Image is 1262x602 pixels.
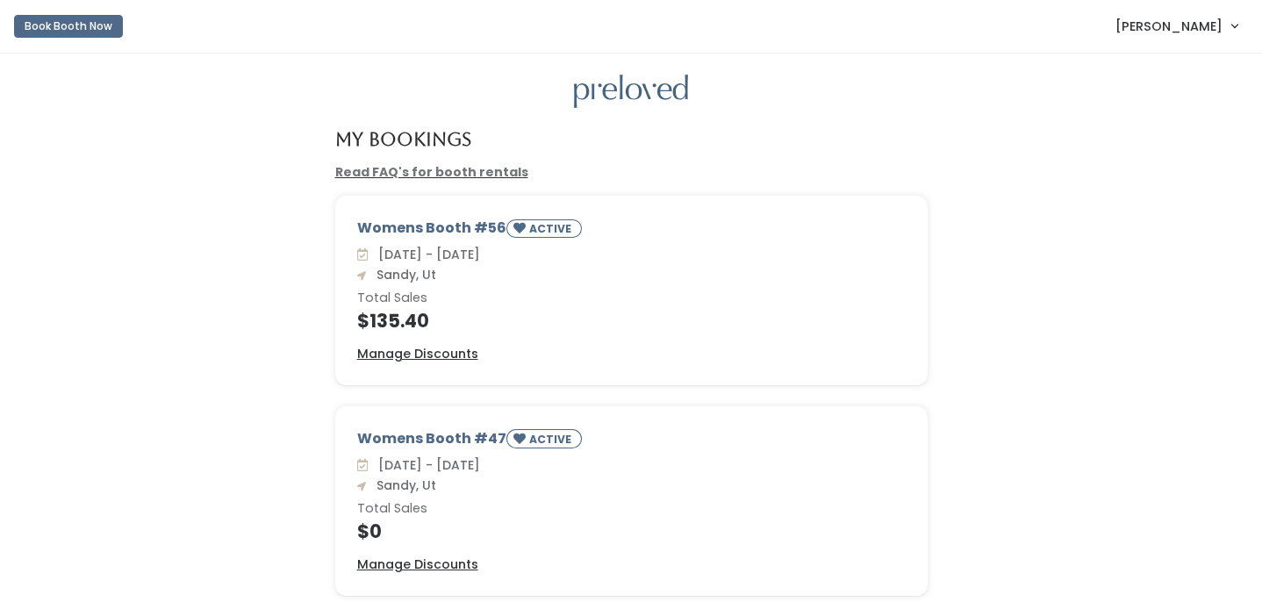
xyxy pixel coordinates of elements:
[357,555,478,574] a: Manage Discounts
[357,555,478,573] u: Manage Discounts
[371,456,480,474] span: [DATE] - [DATE]
[14,15,123,38] button: Book Booth Now
[357,502,906,516] h6: Total Sales
[357,218,906,245] div: Womens Booth #56
[369,477,436,494] span: Sandy, Ut
[529,221,575,236] small: ACTIVE
[357,428,906,455] div: Womens Booth #47
[369,266,436,283] span: Sandy, Ut
[357,345,478,362] u: Manage Discounts
[335,163,528,181] a: Read FAQ's for booth rentals
[357,345,478,363] a: Manage Discounts
[357,521,906,541] h4: $0
[574,75,688,109] img: preloved logo
[529,432,575,447] small: ACTIVE
[357,291,906,305] h6: Total Sales
[357,311,906,331] h4: $135.40
[1098,7,1255,45] a: [PERSON_NAME]
[14,7,123,46] a: Book Booth Now
[335,129,471,149] h4: My Bookings
[371,246,480,263] span: [DATE] - [DATE]
[1115,17,1223,36] span: [PERSON_NAME]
